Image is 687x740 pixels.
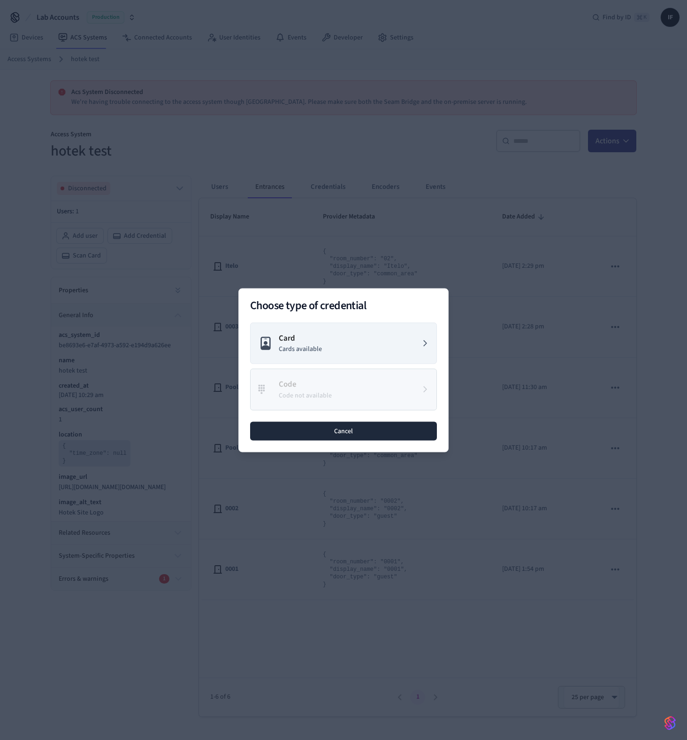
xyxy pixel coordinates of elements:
[279,344,322,354] p: Cards available
[279,390,332,400] p: Code not available
[250,322,437,364] button: CardCards available
[664,716,676,731] img: SeamLogoGradient.69752ec5.svg
[250,369,437,411] button: CodeCode not available
[250,421,437,440] button: Cancel
[279,379,332,391] p: Code
[250,300,437,311] h2: Choose type of credential
[279,332,322,344] p: Card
